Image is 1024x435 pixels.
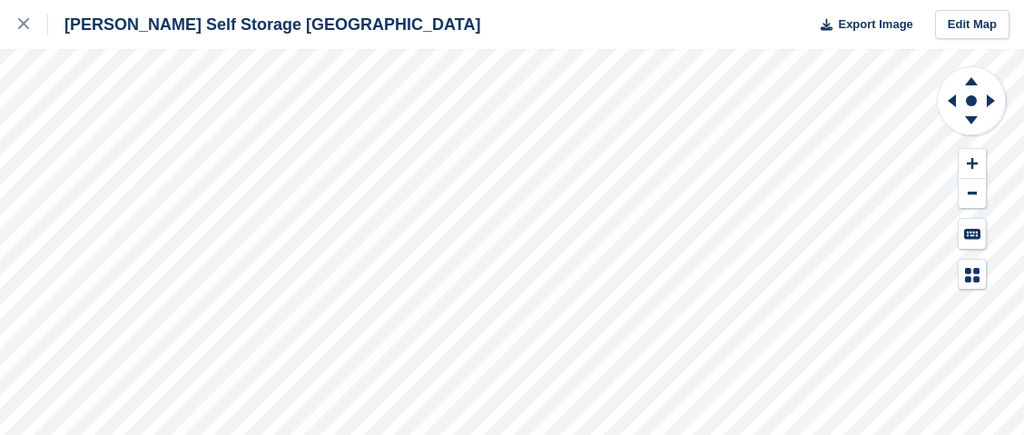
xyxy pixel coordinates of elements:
[959,149,986,179] button: Zoom In
[959,179,986,209] button: Zoom Out
[959,260,986,290] button: Map Legend
[48,14,480,35] div: [PERSON_NAME] Self Storage [GEOGRAPHIC_DATA]
[935,10,1009,40] a: Edit Map
[959,219,986,249] button: Keyboard Shortcuts
[838,15,912,34] span: Export Image
[810,10,913,40] button: Export Image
